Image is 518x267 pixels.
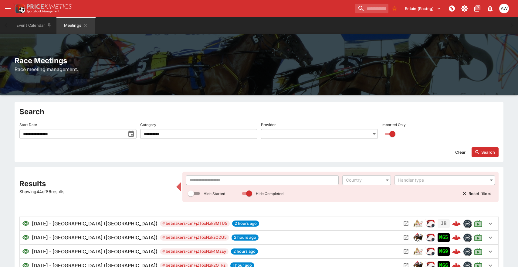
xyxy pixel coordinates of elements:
img: betmakers.png [463,248,471,255]
input: search [355,4,388,13]
div: betmakers [463,247,472,256]
div: Amanda Whitta [499,4,509,13]
svg: Live [474,247,482,256]
span: 2 hours ago [232,221,259,227]
button: Open Meeting [401,219,411,228]
div: betmakers [463,219,472,228]
h6: Race meeting management. [15,66,503,73]
img: PriceKinetics Logo [13,2,25,15]
img: racing.png [425,233,435,242]
svg: Live [474,233,482,242]
span: # betmakers-cmFjZToxNzkzODU5 [160,234,229,241]
button: Notifications [485,3,496,14]
h6: [DATE] - [GEOGRAPHIC_DATA] ([GEOGRAPHIC_DATA]) [32,248,157,255]
p: Imported Only [381,122,406,127]
div: Handler type [398,177,485,183]
div: Imported to Jetbet as OPEN [438,233,450,242]
p: Provider [261,122,276,127]
button: No Bookmarks [390,4,399,13]
button: open drawer [2,3,13,14]
button: Clear [452,147,469,157]
p: Category [140,122,156,127]
img: horse_racing.png [413,233,423,242]
div: ParallelRacing Handler [425,247,435,256]
p: Hide Started [204,191,225,196]
div: harness_racing [413,219,423,228]
div: harness_racing [413,247,423,256]
span: 2 hours ago [231,248,258,255]
button: Open Meeting [401,233,411,242]
img: logo-cerberus--red.svg [452,219,461,228]
img: racing.png [425,247,435,256]
div: horse_racing [413,233,423,242]
button: Toggle light/dark mode [459,3,470,14]
p: Hide Completed [256,191,283,196]
div: ParallelRacing Handler [425,219,435,228]
div: Jetbet not yet mapped [438,219,450,228]
span: 2 hours ago [232,234,259,241]
div: Imported to Jetbet as OPEN [438,247,450,256]
h2: Race Meetings [15,56,503,65]
div: Country [346,177,381,183]
button: toggle date time picker [126,128,137,139]
h2: Search [19,107,499,116]
img: racing.png [425,219,435,228]
button: Event Calendar [13,17,55,34]
span: # betmakers-cmFjZToxNzk3MTU5 [160,221,230,227]
h6: [DATE] - [GEOGRAPHIC_DATA] ([GEOGRAPHIC_DATA]) [32,220,157,227]
img: Sportsbook Management [27,10,59,13]
h2: Results [19,179,173,188]
p: Showing 44 of 86 results [19,188,173,195]
svg: Live [474,219,482,228]
img: logo-cerberus--red.svg [452,233,461,242]
span: # betmakers-cmFjZToxNzk4MzEy [160,248,229,255]
button: Reset filters [459,189,495,198]
svg: Visible [22,248,29,255]
button: Amanda Whitta [497,2,511,15]
img: betmakers.png [463,220,471,228]
button: Documentation [472,3,483,14]
button: Search [472,147,499,157]
img: logo-cerberus--red.svg [452,247,461,256]
button: Meetings [56,17,95,34]
p: Start Date [19,122,37,127]
svg: Visible [22,234,29,241]
button: Select Tenant [401,4,445,13]
div: betmakers [463,233,472,242]
img: PriceKinetics [27,4,72,9]
button: Open Meeting [401,247,411,256]
button: NOT Connected to PK [446,3,457,14]
img: harness_racing.png [413,219,423,228]
img: betmakers.png [463,234,471,241]
div: ParallelRacing Handler [425,233,435,242]
h6: [DATE] - [GEOGRAPHIC_DATA] ([GEOGRAPHIC_DATA]) [32,234,157,241]
img: harness_racing.png [413,247,423,256]
svg: Visible [22,220,29,227]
